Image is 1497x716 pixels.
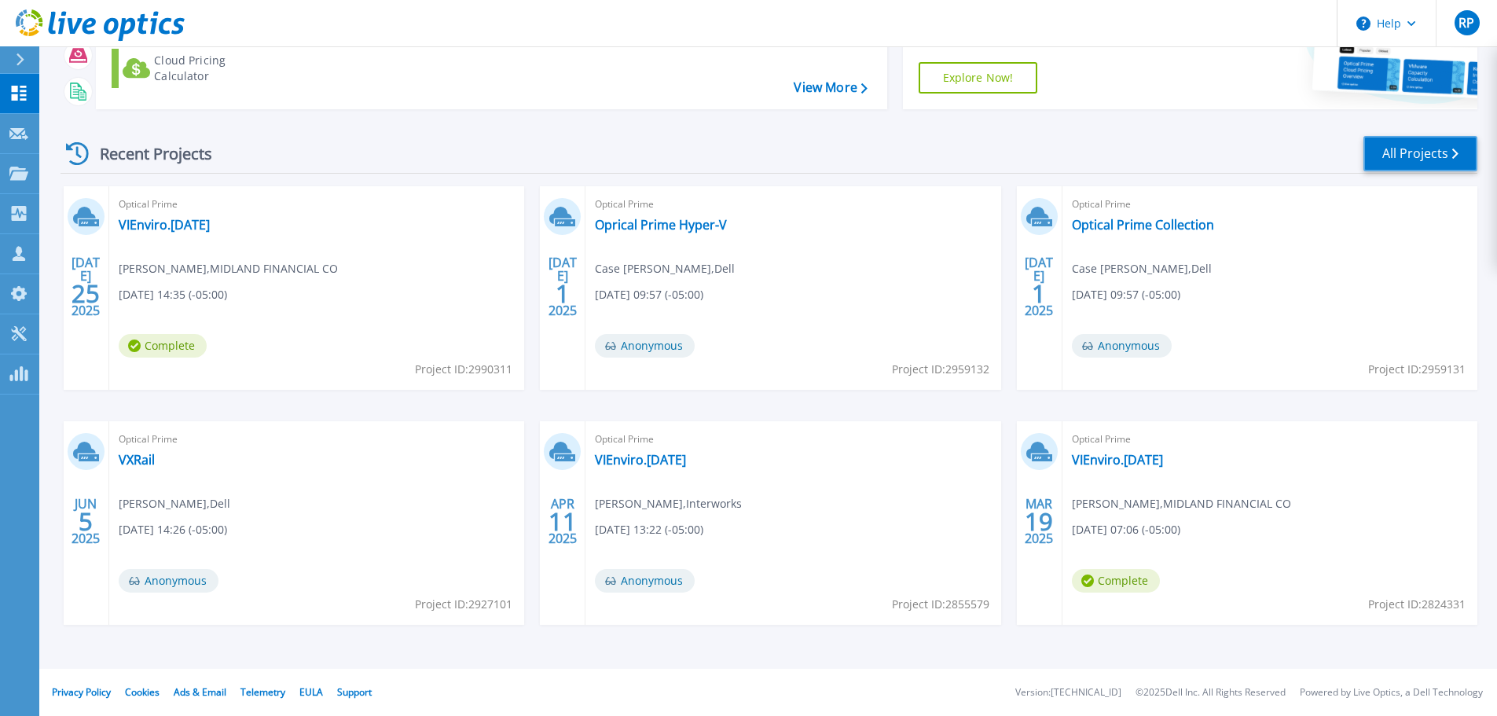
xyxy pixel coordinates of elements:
[1032,287,1046,300] span: 1
[174,685,226,699] a: Ads & Email
[1024,258,1054,315] div: [DATE] 2025
[337,685,372,699] a: Support
[119,334,207,358] span: Complete
[595,431,991,448] span: Optical Prime
[299,685,323,699] a: EULA
[1072,286,1180,303] span: [DATE] 09:57 (-05:00)
[548,493,578,550] div: APR 2025
[1072,260,1212,277] span: Case [PERSON_NAME] , Dell
[1072,569,1160,593] span: Complete
[548,258,578,315] div: [DATE] 2025
[72,287,100,300] span: 25
[595,334,695,358] span: Anonymous
[595,521,703,538] span: [DATE] 13:22 (-05:00)
[240,685,285,699] a: Telemetry
[1072,196,1468,213] span: Optical Prime
[595,495,742,512] span: [PERSON_NAME] , Interworks
[1072,431,1468,448] span: Optical Prime
[595,260,735,277] span: Case [PERSON_NAME] , Dell
[112,49,287,88] a: Cloud Pricing Calculator
[794,80,867,95] a: View More
[595,452,686,468] a: VIEnviro.[DATE]
[1072,495,1291,512] span: [PERSON_NAME] , MIDLAND FINANCIAL CO
[1024,493,1054,550] div: MAR 2025
[1368,361,1466,378] span: Project ID: 2959131
[1072,217,1214,233] a: Optical Prime Collection
[595,217,727,233] a: Oprical Prime Hyper-V
[549,515,577,528] span: 11
[154,53,280,84] div: Cloud Pricing Calculator
[71,493,101,550] div: JUN 2025
[119,569,218,593] span: Anonymous
[1363,136,1477,171] a: All Projects
[119,452,155,468] a: VXRail
[919,62,1038,94] a: Explore Now!
[1072,521,1180,538] span: [DATE] 07:06 (-05:00)
[1072,452,1163,468] a: VIEnviro.[DATE]
[1025,515,1053,528] span: 19
[119,217,210,233] a: VIEnviro.[DATE]
[52,685,111,699] a: Privacy Policy
[1300,688,1483,698] li: Powered by Live Optics, a Dell Technology
[125,685,160,699] a: Cookies
[892,596,989,613] span: Project ID: 2855579
[1015,688,1121,698] li: Version: [TECHNICAL_ID]
[595,569,695,593] span: Anonymous
[119,431,515,448] span: Optical Prime
[595,196,991,213] span: Optical Prime
[595,286,703,303] span: [DATE] 09:57 (-05:00)
[119,521,227,538] span: [DATE] 14:26 (-05:00)
[1072,334,1172,358] span: Anonymous
[119,286,227,303] span: [DATE] 14:35 (-05:00)
[415,361,512,378] span: Project ID: 2990311
[61,134,233,173] div: Recent Projects
[119,495,230,512] span: [PERSON_NAME] , Dell
[1458,17,1474,29] span: RP
[119,196,515,213] span: Optical Prime
[892,361,989,378] span: Project ID: 2959132
[79,515,93,528] span: 5
[1368,596,1466,613] span: Project ID: 2824331
[415,596,512,613] span: Project ID: 2927101
[71,258,101,315] div: [DATE] 2025
[1136,688,1286,698] li: © 2025 Dell Inc. All Rights Reserved
[556,287,570,300] span: 1
[119,260,338,277] span: [PERSON_NAME] , MIDLAND FINANCIAL CO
